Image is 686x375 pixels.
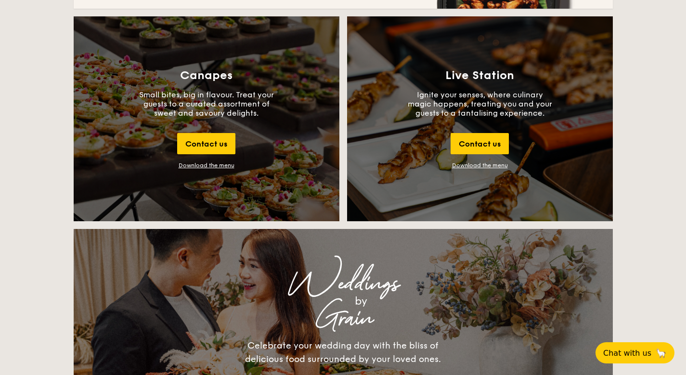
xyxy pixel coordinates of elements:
[595,342,674,363] button: Chat with us🦙
[452,162,508,169] a: Download the menu
[194,293,528,310] div: by
[177,133,235,154] div: Contact us
[445,69,514,82] h3: Live Station
[603,348,651,358] span: Chat with us
[179,162,234,169] div: Download the menu
[158,275,528,293] div: Weddings
[408,90,552,118] p: Ignite your senses, where culinary magic happens, treating you and your guests to a tantalising e...
[655,348,667,359] span: 🦙
[134,90,279,118] p: Small bites, big in flavour. Treat your guests to a curated assortment of sweet and savoury delig...
[451,133,509,154] div: Contact us
[180,69,233,82] h3: Canapes
[235,339,452,366] div: Celebrate your wedding day with the bliss of delicious food surrounded by your loved ones.
[158,310,528,327] div: Grain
